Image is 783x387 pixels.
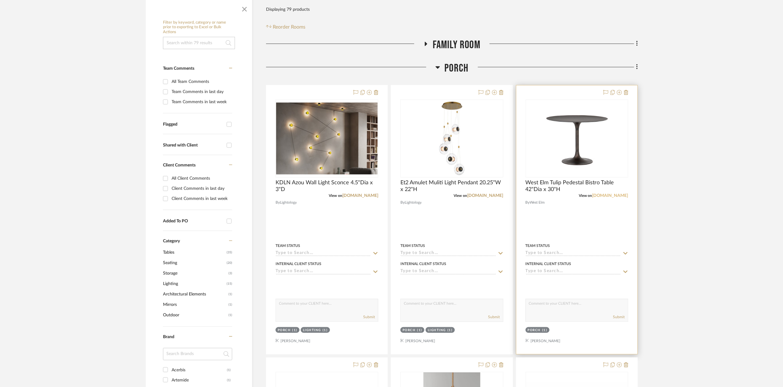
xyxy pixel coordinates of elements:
[276,269,371,275] input: Type to Search…
[276,243,300,248] div: Team Status
[163,37,235,49] input: Search within 79 results
[163,143,224,148] div: Shared with Client
[400,251,496,256] input: Type to Search…
[467,193,503,198] a: [DOMAIN_NAME]
[273,23,306,31] span: Reorder Rooms
[172,77,231,87] div: All Team Comments
[229,300,232,310] span: (1)
[445,62,469,75] span: Porch
[280,200,297,205] span: Lightology
[163,122,224,127] div: Flagged
[579,194,592,197] span: View on
[163,66,194,71] span: Team Comments
[417,328,423,333] div: (1)
[172,97,231,107] div: Team Comments in last week
[276,200,280,205] span: By
[526,200,530,205] span: By
[163,279,225,289] span: Lighting
[163,219,224,224] div: Added To PO
[278,328,291,333] div: Porch
[172,87,231,97] div: Team Comments in last day
[276,179,378,193] span: KDLN Azou Wall Light Sconce 4.5"Dia x 3"D
[539,100,615,177] img: West Elm Tulip Pedestal Bistro Table 42"Dia x 30"H
[266,23,306,31] button: Reorder Rooms
[238,2,251,14] button: Close
[163,348,232,360] input: Search Brands
[613,314,625,320] button: Submit
[488,314,500,320] button: Submit
[163,247,225,258] span: Tables
[329,194,342,197] span: View on
[172,375,227,385] div: Artemide
[276,261,321,267] div: Internal Client Status
[163,299,227,310] span: Mirrors
[163,258,225,268] span: Seating
[163,163,196,167] span: Client Comments
[276,251,371,256] input: Type to Search…
[292,328,298,333] div: (1)
[526,243,550,248] div: Team Status
[526,251,621,256] input: Type to Search…
[454,194,467,197] span: View on
[447,328,453,333] div: (1)
[526,269,621,275] input: Type to Search…
[526,179,628,193] span: West Elm Tulip Pedestal Bistro Table 42"Dia x 30"H
[229,268,232,278] span: (3)
[163,239,180,244] span: Category
[172,365,227,375] div: Acerbis
[528,328,541,333] div: Porch
[276,103,378,174] img: KDLN Azou Wall Light Sconce 4.5"Dia x 3"D
[163,310,227,320] span: Outdoor
[526,261,571,267] div: Internal Client Status
[172,194,231,204] div: Client Comments in last week
[163,20,235,35] h6: Filter by keyword, category or name prior to exporting to Excel or Bulk Actions
[400,179,503,193] span: Et2 Amulet Muliti Light Pendant 20.25"W x 22"H
[400,261,446,267] div: Internal Client Status
[592,193,628,198] a: [DOMAIN_NAME]
[172,184,231,193] div: Client Comments in last day
[229,289,232,299] span: (1)
[227,365,231,375] div: (1)
[400,200,405,205] span: By
[303,328,321,333] div: Lighting
[227,375,231,385] div: (1)
[172,174,231,183] div: All Client Comments
[403,328,416,333] div: Porch
[400,243,425,248] div: Team Status
[163,268,227,279] span: Storage
[542,328,547,333] div: (1)
[227,258,232,268] span: (20)
[342,193,378,198] a: [DOMAIN_NAME]
[530,200,545,205] span: West Elm
[363,314,375,320] button: Submit
[323,328,328,333] div: (1)
[229,310,232,320] span: (1)
[266,3,310,16] div: Displaying 79 products
[428,328,446,333] div: Lighting
[227,248,232,257] span: (35)
[413,100,490,177] img: Et2 Amulet Muliti Light Pendant 20.25"W x 22"H
[400,269,496,275] input: Type to Search…
[405,200,422,205] span: Lightology
[433,38,480,52] span: Family Room
[163,335,174,339] span: Brand
[163,289,227,299] span: Architectural Elements
[227,279,232,289] span: (15)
